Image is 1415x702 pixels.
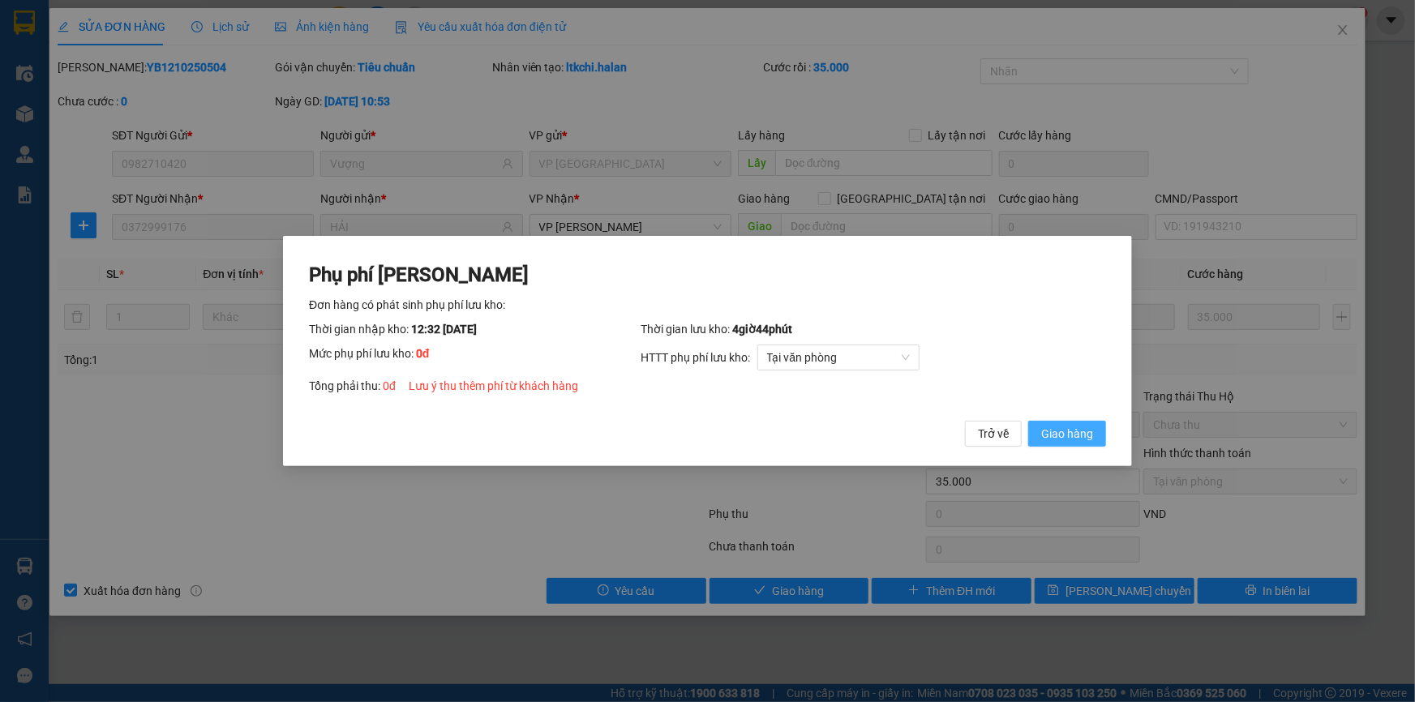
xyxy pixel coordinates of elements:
[309,377,1106,395] div: Tổng phải thu:
[20,110,283,137] b: GỬI : VP [PERSON_NAME]
[383,379,396,392] span: 0 đ
[309,320,641,338] div: Thời gian nhập kho:
[978,425,1009,443] span: Trở về
[20,20,142,101] img: logo.jpg
[416,347,430,360] span: 0 đ
[309,263,529,286] span: Phụ phí [PERSON_NAME]
[641,345,1106,370] div: HTTT phụ phí lưu kho:
[309,345,641,370] div: Mức phụ phí lưu kho:
[152,40,678,60] li: 271 - [PERSON_NAME] - [GEOGRAPHIC_DATA] - [GEOGRAPHIC_DATA]
[411,323,477,336] span: 12:32 [DATE]
[965,421,1022,447] button: Trở về
[309,296,1106,314] div: Đơn hàng có phát sinh phụ phí lưu kho:
[1041,425,1093,443] span: Giao hàng
[767,345,910,370] span: Tại văn phòng
[1028,421,1106,447] button: Giao hàng
[409,379,578,392] span: Lưu ý thu thêm phí từ khách hàng
[641,320,1106,338] div: Thời gian lưu kho:
[733,323,793,336] span: 4 giờ 44 phút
